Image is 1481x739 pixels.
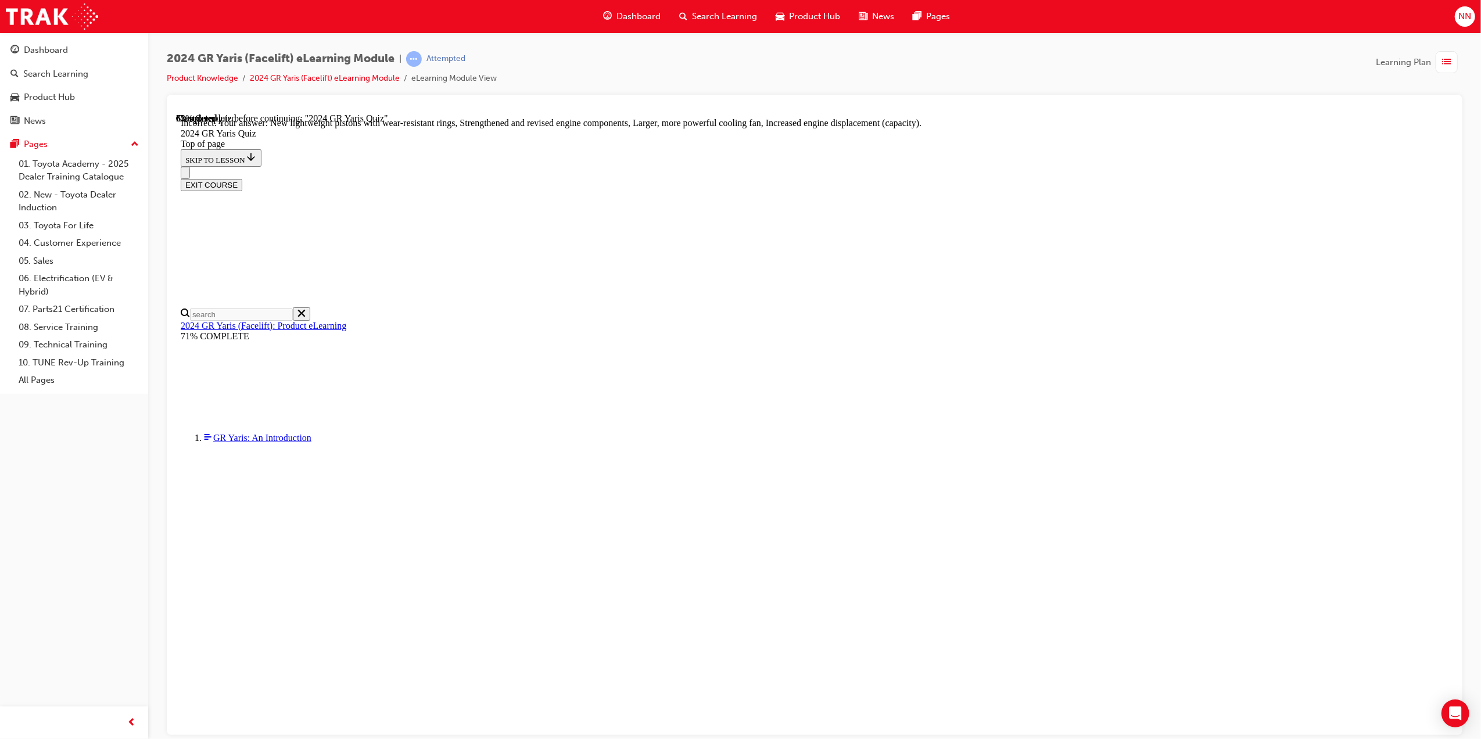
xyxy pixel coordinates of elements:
[872,10,894,23] span: News
[903,5,959,28] a: pages-iconPages
[5,26,1272,36] div: Top of page
[14,318,144,336] a: 08. Service Training
[14,371,144,389] a: All Pages
[5,87,144,108] a: Product Hub
[24,44,68,57] div: Dashboard
[9,42,81,51] span: SKIP TO LESSON
[5,207,170,217] a: 2024 GR Yaris (Facelift): Product eLearning
[5,134,144,155] button: Pages
[5,36,85,53] button: SKIP TO LESSON
[6,3,98,30] img: Trak
[14,252,144,270] a: 05. Sales
[10,69,19,80] span: search-icon
[14,354,144,372] a: 10. TUNE Rev-Up Training
[14,155,144,186] a: 01. Toyota Academy - 2025 Dealer Training Catalogue
[594,5,670,28] a: guage-iconDashboard
[5,66,66,78] button: EXIT COURSE
[1455,6,1475,27] button: NN
[5,110,144,132] a: News
[14,195,117,207] input: Search
[10,116,19,127] span: news-icon
[131,137,139,152] span: up-icon
[10,45,19,56] span: guage-icon
[24,91,75,104] div: Product Hub
[250,73,400,83] a: 2024 GR Yaris (Facelift) eLearning Module
[5,218,1272,228] div: 71% COMPLETE
[5,37,144,134] button: DashboardSearch LearningProduct HubNews
[399,52,401,66] span: |
[117,194,134,207] button: Close search menu
[406,51,422,67] span: learningRecordVerb_ATTEMPT-icon
[14,336,144,354] a: 09. Technical Training
[789,10,840,23] span: Product Hub
[128,716,137,730] span: prev-icon
[24,114,46,128] div: News
[14,217,144,235] a: 03. Toyota For Life
[411,72,497,85] li: eLearning Module View
[14,234,144,252] a: 04. Customer Experience
[616,10,661,23] span: Dashboard
[10,92,19,103] span: car-icon
[692,10,757,23] span: Search Learning
[926,10,950,23] span: Pages
[1376,56,1431,69] span: Learning Plan
[1443,55,1451,70] span: list-icon
[23,67,88,81] div: Search Learning
[670,5,766,28] a: search-iconSearch Learning
[859,9,867,24] span: news-icon
[1458,10,1471,23] span: NN
[5,63,144,85] a: Search Learning
[5,5,1272,15] div: Incorrect. Your answer: New lightweight pistons with wear-resistant rings, Strengthened and revis...
[1376,51,1462,73] button: Learning Plan
[679,9,687,24] span: search-icon
[1441,699,1469,727] div: Open Intercom Messenger
[14,270,144,300] a: 06. Electrification (EV & Hybrid)
[24,138,48,151] div: Pages
[849,5,903,28] a: news-iconNews
[426,53,465,64] div: Attempted
[5,15,1272,26] div: 2024 GR Yaris Quiz
[167,73,238,83] a: Product Knowledge
[5,40,144,61] a: Dashboard
[10,139,19,150] span: pages-icon
[167,52,395,66] span: 2024 GR Yaris (Facelift) eLearning Module
[14,186,144,217] a: 02. New - Toyota Dealer Induction
[776,9,784,24] span: car-icon
[603,9,612,24] span: guage-icon
[5,53,14,66] button: Close navigation menu
[766,5,849,28] a: car-iconProduct Hub
[913,9,921,24] span: pages-icon
[14,300,144,318] a: 07. Parts21 Certification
